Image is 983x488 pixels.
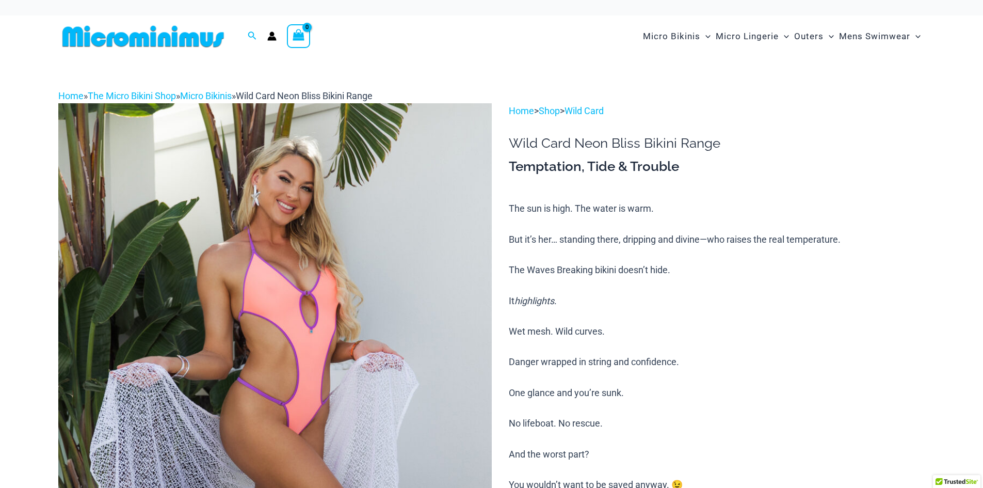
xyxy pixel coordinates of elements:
a: Mens SwimwearMenu ToggleMenu Toggle [836,21,923,52]
h1: Wild Card Neon Bliss Bikini Range [509,135,925,151]
span: Menu Toggle [779,23,789,50]
a: Search icon link [248,30,257,43]
a: Wild Card [565,105,604,116]
a: Micro Bikinis [180,90,232,101]
a: Micro BikinisMenu ToggleMenu Toggle [640,21,713,52]
i: highlights [514,295,554,306]
span: Micro Bikinis [643,23,700,50]
p: > > [509,103,925,119]
span: Menu Toggle [910,23,921,50]
a: The Micro Bikini Shop [88,90,176,101]
span: Menu Toggle [824,23,834,50]
a: OutersMenu ToggleMenu Toggle [792,21,836,52]
span: Menu Toggle [700,23,711,50]
nav: Site Navigation [639,19,925,54]
span: Mens Swimwear [839,23,910,50]
img: MM SHOP LOGO FLAT [58,25,228,48]
span: » » » [58,90,373,101]
a: Account icon link [267,32,277,41]
a: Micro LingerieMenu ToggleMenu Toggle [713,21,792,52]
a: View Shopping Cart, empty [287,24,311,48]
a: Home [509,105,534,116]
span: Wild Card Neon Bliss Bikini Range [236,90,373,101]
a: Shop [539,105,560,116]
h3: Temptation, Tide & Trouble [509,158,925,176]
span: Outers [794,23,824,50]
a: Home [58,90,84,101]
span: Micro Lingerie [716,23,779,50]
